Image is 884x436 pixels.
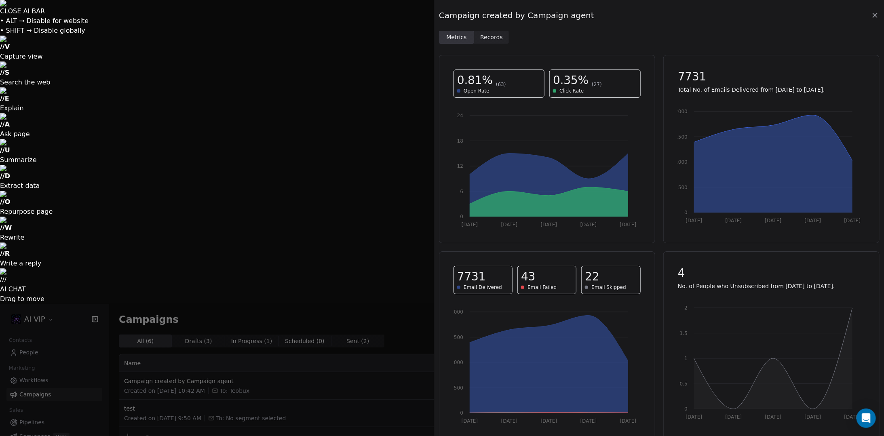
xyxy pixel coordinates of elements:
tspan: 2000 [451,309,463,315]
tspan: 0.5 [679,381,687,387]
tspan: 2 [684,305,688,311]
tspan: 1 [684,356,688,361]
tspan: 1500 [451,335,463,340]
tspan: [DATE] [501,419,518,424]
tspan: [DATE] [686,415,702,420]
tspan: [DATE] [725,415,742,420]
tspan: [DATE] [844,415,861,420]
tspan: [DATE] [620,419,637,424]
tspan: [DATE] [541,419,557,424]
tspan: [DATE] [580,419,597,424]
tspan: 0 [684,406,688,412]
div: Open Intercom Messenger [857,409,876,428]
tspan: [DATE] [462,419,478,424]
tspan: [DATE] [765,415,781,420]
tspan: [DATE] [804,415,821,420]
tspan: 500 [454,385,463,391]
tspan: 1.5 [679,331,687,336]
tspan: 1000 [451,360,463,365]
tspan: 0 [460,410,463,416]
